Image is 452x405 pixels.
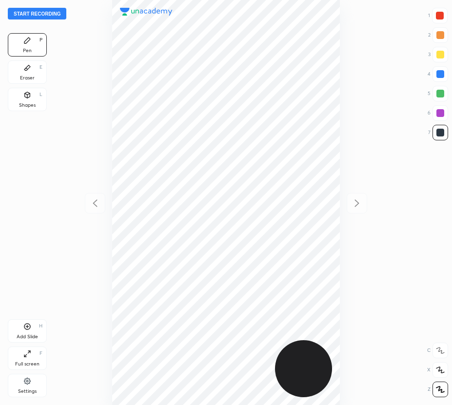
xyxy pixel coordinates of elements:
[18,389,37,394] div: Settings
[39,65,42,70] div: E
[19,103,36,108] div: Shapes
[428,125,448,140] div: 7
[17,334,38,339] div: Add Slide
[15,362,39,366] div: Full screen
[8,8,66,19] button: Start recording
[39,38,42,42] div: P
[428,86,448,101] div: 5
[428,27,448,43] div: 2
[428,105,448,121] div: 6
[428,66,448,82] div: 4
[39,351,42,356] div: F
[428,8,448,23] div: 1
[120,8,173,16] img: logo.38c385cc.svg
[427,362,448,378] div: X
[23,48,32,53] div: Pen
[428,47,448,62] div: 3
[39,324,42,328] div: H
[20,76,35,80] div: Eraser
[428,382,448,397] div: Z
[39,92,42,97] div: L
[427,343,448,358] div: C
